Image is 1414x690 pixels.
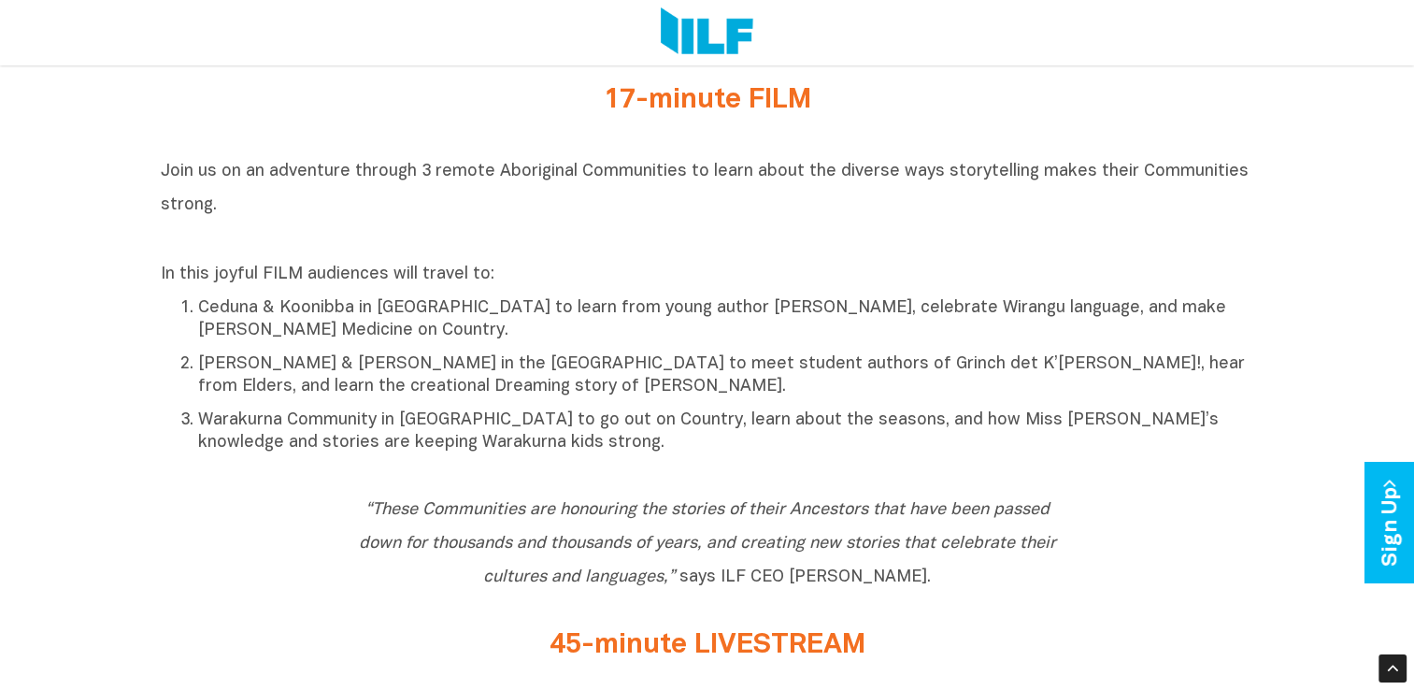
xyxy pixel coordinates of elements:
i: “These Communities are honouring the stories of their Ancestors that have been passed down for th... [359,502,1056,585]
p: [PERSON_NAME] & [PERSON_NAME] in the [GEOGRAPHIC_DATA] to meet student authors of Grinch det K’[P... [198,353,1254,398]
img: Logo [661,7,753,58]
p: Ceduna & Koonibba in [GEOGRAPHIC_DATA] to learn from young author [PERSON_NAME], celebrate Wirang... [198,297,1254,342]
div: Scroll Back to Top [1378,654,1407,683]
span: Join us on an adventure through 3 remote Aboriginal Communities to learn about the diverse ways s... [161,164,1249,213]
h2: 45-minute LIVESTREAM [357,630,1058,661]
p: In this joyful FILM audiences will travel to: [161,264,1254,286]
h2: 17-minute FILM [357,85,1058,116]
p: Warakurna Community in [GEOGRAPHIC_DATA] to go out on Country, learn about the seasons, and how M... [198,410,1254,454]
span: says ILF CEO [PERSON_NAME]. [359,502,1056,585]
